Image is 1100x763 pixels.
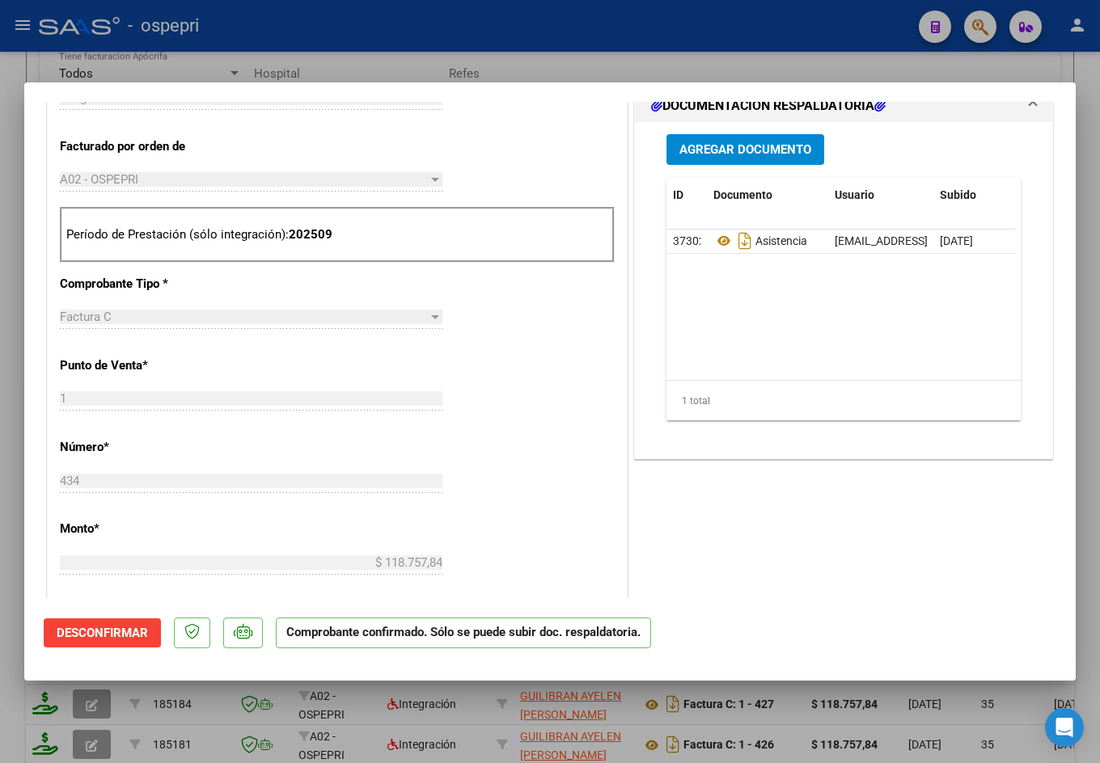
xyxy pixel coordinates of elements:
[835,188,874,201] span: Usuario
[673,234,705,247] span: 37302
[828,178,933,213] datatable-header-cell: Usuario
[57,626,148,640] span: Desconfirmar
[289,227,332,242] strong: 202509
[734,228,755,254] i: Descargar documento
[940,234,973,247] span: [DATE]
[933,178,1014,213] datatable-header-cell: Subido
[940,188,976,201] span: Subido
[666,381,1021,421] div: 1 total
[666,178,707,213] datatable-header-cell: ID
[673,188,683,201] span: ID
[60,310,112,324] span: Factura C
[707,178,828,213] datatable-header-cell: Documento
[679,143,811,158] span: Agregar Documento
[1045,708,1084,747] div: Open Intercom Messenger
[60,275,226,293] p: Comprobante Tipo *
[651,96,886,116] h1: DOCUMENTACIÓN RESPALDATORIA
[60,356,226,375] p: Punto de Venta
[60,438,226,457] p: Número
[60,520,226,538] p: Monto
[713,188,772,201] span: Documento
[666,134,824,164] button: Agregar Documento
[60,137,226,156] p: Facturado por orden de
[1014,178,1095,213] datatable-header-cell: Acción
[635,90,1052,122] mat-expansion-panel-header: DOCUMENTACIÓN RESPALDATORIA
[276,618,651,649] p: Comprobante confirmado. Sólo se puede subir doc. respaldatoria.
[713,234,807,247] span: Asistencia
[60,172,138,187] span: A02 - OSPEPRI
[635,122,1052,457] div: DOCUMENTACIÓN RESPALDATORIA
[44,618,161,647] button: Desconfirmar
[66,226,608,244] p: Período de Prestación (sólo integración):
